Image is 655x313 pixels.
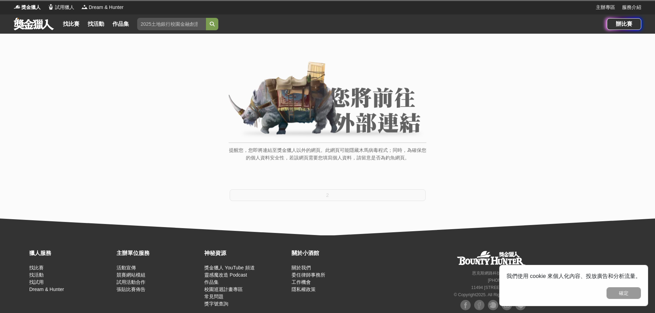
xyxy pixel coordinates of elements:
a: 常見問題 [204,294,223,299]
a: 委任律師事務所 [292,272,325,278]
button: 確定 [607,287,641,299]
a: 辦比賽 [607,18,641,30]
a: 隱私權政策 [292,287,316,292]
img: Logo [14,3,21,10]
span: 我們使用 cookie 來個人化內容、投放廣告和分析流量。 [506,273,641,279]
a: Logo試用獵人 [47,4,74,11]
a: 找活動 [85,19,107,29]
img: Plurk [488,300,498,310]
a: 競賽網站模組 [117,272,145,278]
a: 關於我們 [292,265,311,270]
div: 主辦單位服務 [117,249,200,257]
a: 工作機會 [292,279,311,285]
p: 提醒您，您即將連結至獎金獵人以外的網頁。此網頁可能隱藏木馬病毒程式；同時，為確保您的個人資料安全性，若該網頁需要您填寫個人資料，請留意是否為釣魚網頁。 [229,146,426,169]
a: Logo獎金獵人 [14,4,41,11]
img: External Link Banner [229,62,426,139]
img: Logo [81,3,88,10]
a: 主辦專區 [596,4,615,11]
small: © Copyright 2025 . All Rights Reserved. [454,292,526,297]
a: 校園巡迴計畫專區 [204,287,243,292]
input: 2025土地銀行校園金融創意挑戰賽：從你出發 開啟智慧金融新頁 [137,18,206,30]
span: 獎金獵人 [21,4,41,11]
a: 張貼比賽佈告 [117,287,145,292]
a: Dream & Hunter [29,287,64,292]
img: Facebook [474,300,484,310]
a: 找比賽 [60,19,82,29]
a: 找比賽 [29,265,44,270]
span: Dream & Hunter [89,4,123,11]
a: LogoDream & Hunter [81,4,123,11]
a: 獎金獵人 YouTube 頻道 [204,265,255,270]
div: 神秘資源 [204,249,288,257]
a: 活動宣傳 [117,265,136,270]
div: 獵人服務 [29,249,113,257]
a: 靈感魔改造 Podcast [204,272,247,278]
img: Logo [47,3,54,10]
small: 11494 [STREET_ADDRESS] [471,285,526,290]
small: 恩克斯網路科技股份有限公司 [472,271,526,276]
div: 關於小酒館 [292,249,375,257]
a: 試用活動合作 [117,279,145,285]
a: 作品集 [110,19,132,29]
span: 試用獵人 [55,4,74,11]
a: 找活動 [29,272,44,278]
a: 找試用 [29,279,44,285]
a: 獎字號查詢 [204,301,228,306]
img: Facebook [460,300,471,310]
small: [PHONE_NUMBER] [488,278,526,283]
a: 作品集 [204,279,219,285]
button: 2 [230,189,426,201]
a: 服務介紹 [622,4,641,11]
